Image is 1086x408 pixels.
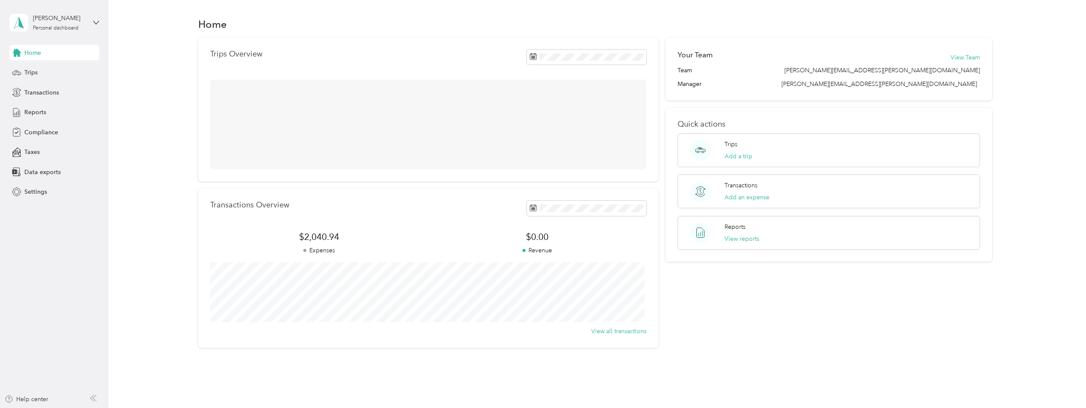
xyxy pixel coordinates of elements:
p: Transactions [725,181,757,190]
span: Manager [678,80,701,89]
span: [PERSON_NAME][EMAIL_ADDRESS][PERSON_NAME][DOMAIN_NAME] [781,80,977,88]
iframe: Everlance-gr Chat Button Frame [1038,360,1086,408]
span: Settings [24,187,47,196]
h2: Your Team [678,50,713,60]
button: View reports [725,234,759,243]
span: Team [678,66,692,75]
span: Reports [24,108,46,117]
span: Trips [24,68,38,77]
span: Compliance [24,128,58,137]
p: Expenses [210,246,428,255]
span: [PERSON_NAME][EMAIL_ADDRESS][PERSON_NAME][DOMAIN_NAME] [784,66,980,75]
div: Personal dashboard [33,26,79,31]
span: Taxes [24,148,40,157]
p: Reports [725,222,746,231]
span: Transactions [24,88,59,97]
button: Add an expense [725,193,769,202]
span: Home [24,48,41,57]
button: View all transactions [591,327,646,336]
p: Trips Overview [210,50,262,59]
h1: Home [198,20,227,29]
p: Trips [725,140,737,149]
span: $0.00 [428,231,646,243]
span: $2,040.94 [210,231,428,243]
button: Add a trip [725,152,752,161]
p: Revenue [428,246,646,255]
span: Data exports [24,168,61,177]
button: View Team [951,53,980,62]
p: Transactions Overview [210,201,289,210]
p: Quick actions [678,120,980,129]
div: [PERSON_NAME] [33,14,86,23]
button: Help center [5,395,48,404]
